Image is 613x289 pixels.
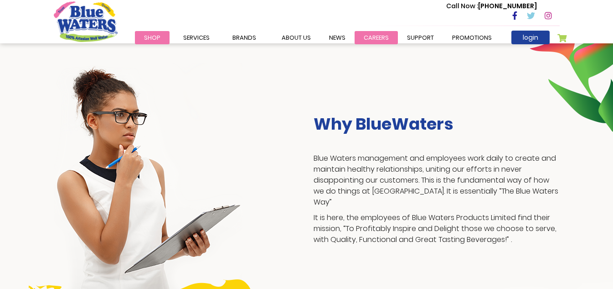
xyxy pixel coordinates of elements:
a: News [320,31,355,44]
a: careers [355,31,398,44]
a: Promotions [443,31,501,44]
span: Brands [232,33,256,42]
span: Shop [144,33,160,42]
p: [PHONE_NUMBER] [446,1,537,11]
h3: Why BlueWaters [314,114,560,134]
span: Services [183,33,210,42]
span: Call Now : [446,1,478,11]
a: login [511,31,550,44]
p: Blue Waters management and employees work daily to create and maintain healthy relationships, uni... [314,153,560,208]
a: store logo [54,1,118,42]
a: support [398,31,443,44]
p: It is here, the employees of Blue Waters Products Limited find their mission, “To Profitably Insp... [314,212,560,245]
a: about us [273,31,320,44]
